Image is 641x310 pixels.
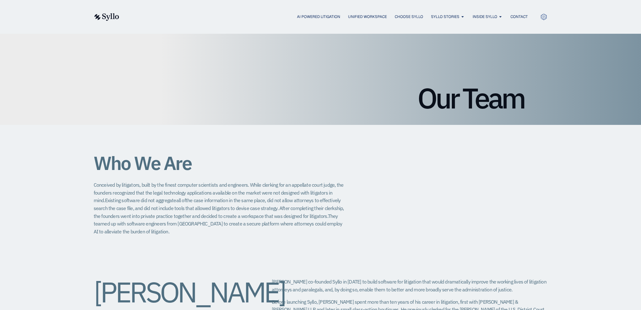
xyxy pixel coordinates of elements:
a: Syllo Stories [431,14,459,20]
img: syllo [93,13,119,21]
span: They teamed up with software engineers from [GEOGRAPHIC_DATA] to create a secure platform where a... [94,213,342,235]
div: Menu Toggle [132,14,527,20]
span: Existing software did not aggregate [105,197,176,203]
a: Unified Workspace [348,14,387,20]
h2: [PERSON_NAME] [94,278,247,306]
p: [PERSON_NAME] co-founded Syllo in [DATE] to build software for litigation that would dramatically... [272,278,547,293]
h1: Our Team [117,84,524,112]
h1: Who We Are [94,153,346,173]
nav: Menu [132,14,527,20]
a: Inside Syllo [472,14,497,20]
span: all of [176,197,186,203]
a: AI Powered Litigation [297,14,340,20]
span: the case information in the same place, did not allow attorneys to effectively search the case fi... [94,197,341,211]
span: After completing their clerkship, the founders went into private practice together and decided to... [94,205,344,219]
span: Conceived by litigators, built by the finest computer scientists and engineers. While clerking fo... [94,182,344,203]
a: Contact [510,14,527,20]
a: Choose Syllo [394,14,423,20]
